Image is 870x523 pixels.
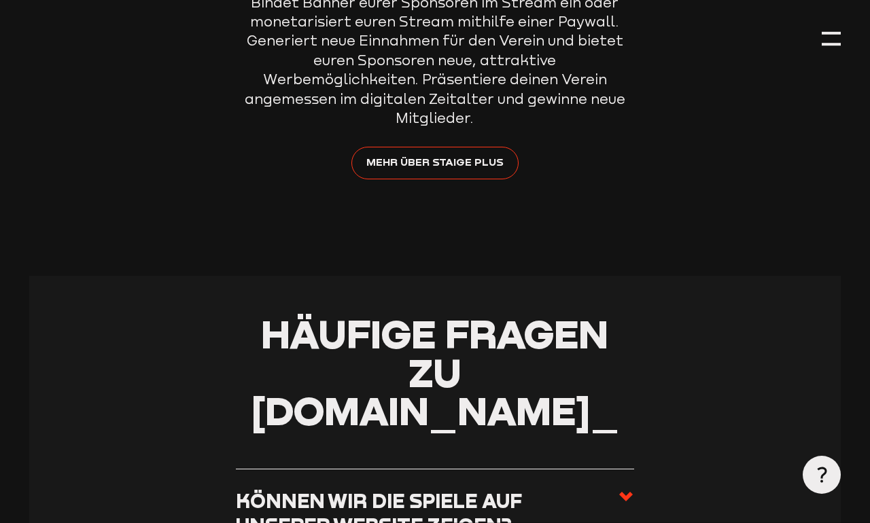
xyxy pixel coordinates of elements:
[261,310,608,357] span: Häufige Fragen
[366,154,504,170] span: Mehr über Staige Plus
[251,348,619,435] span: zu [DOMAIN_NAME]_
[351,147,519,179] a: Mehr über Staige Plus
